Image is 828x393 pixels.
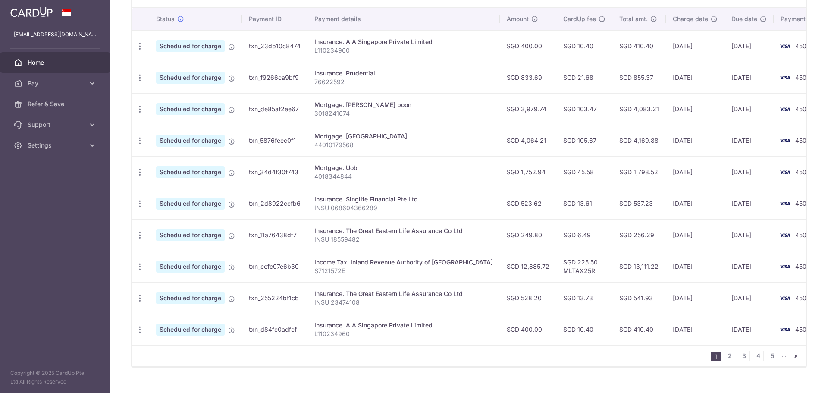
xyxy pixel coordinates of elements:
[242,219,307,251] td: txn_11a76438df7
[776,41,793,51] img: Bank Card
[612,188,666,219] td: SGD 537.23
[242,251,307,282] td: txn_cefc07e6b30
[612,156,666,188] td: SGD 1,798.52
[795,42,810,50] span: 4508
[666,188,724,219] td: [DATE]
[156,166,225,178] span: Scheduled for charge
[724,282,774,314] td: [DATE]
[156,324,225,336] span: Scheduled for charge
[28,120,85,129] span: Support
[242,188,307,219] td: txn_2d8922ccfb6
[795,74,810,81] span: 4508
[666,219,724,251] td: [DATE]
[314,298,493,307] p: INSU 23474108
[156,40,225,52] span: Scheduled for charge
[156,72,225,84] span: Scheduled for charge
[724,156,774,188] td: [DATE]
[556,30,612,62] td: SGD 10.40
[795,200,810,207] span: 4508
[776,167,793,177] img: Bank Card
[776,324,793,335] img: Bank Card
[156,292,225,304] span: Scheduled for charge
[500,188,556,219] td: SGD 523.62
[156,198,225,210] span: Scheduled for charge
[666,93,724,125] td: [DATE]
[156,261,225,273] span: Scheduled for charge
[500,30,556,62] td: SGD 400.00
[10,7,53,17] img: CardUp
[500,156,556,188] td: SGD 1,752.94
[314,267,493,275] p: S7121572E
[753,351,763,361] a: 4
[556,156,612,188] td: SGD 45.58
[242,282,307,314] td: txn_255224bf1cb
[724,30,774,62] td: [DATE]
[156,135,225,147] span: Scheduled for charge
[724,314,774,345] td: [DATE]
[556,219,612,251] td: SGD 6.49
[242,93,307,125] td: txn_de85af2ee67
[776,198,793,209] img: Bank Card
[556,125,612,156] td: SGD 105.67
[612,251,666,282] td: SGD 13,111.22
[556,62,612,93] td: SGD 21.68
[314,141,493,149] p: 44010179568
[314,163,493,172] div: Mortgage. Uob
[795,105,810,113] span: 4508
[28,141,85,150] span: Settings
[314,226,493,235] div: Insurance. The Great Eastern Life Assurance Co Ltd
[666,30,724,62] td: [DATE]
[314,78,493,86] p: 76622592
[776,135,793,146] img: Bank Card
[776,293,793,303] img: Bank Card
[242,8,307,30] th: Payment ID
[612,93,666,125] td: SGD 4,083.21
[242,30,307,62] td: txn_23db10c8474
[776,104,793,114] img: Bank Card
[314,132,493,141] div: Mortgage. [GEOGRAPHIC_DATA]
[724,188,774,219] td: [DATE]
[724,251,774,282] td: [DATE]
[28,79,85,88] span: Pay
[500,251,556,282] td: SGD 12,885.72
[795,168,810,176] span: 4508
[500,282,556,314] td: SGD 528.20
[314,109,493,118] p: 3018241674
[731,15,757,23] span: Due date
[795,263,810,270] span: 4508
[500,62,556,93] td: SGD 833.69
[314,101,493,109] div: Mortgage. [PERSON_NAME] boon
[242,156,307,188] td: txn_34d4f30f743
[500,219,556,251] td: SGD 249.80
[612,62,666,93] td: SGD 855.37
[795,326,810,333] span: 4508
[767,351,778,361] a: 5
[500,125,556,156] td: SGD 4,064.21
[556,251,612,282] td: SGD 225.50 MLTAX25R
[314,258,493,267] div: Income Tax. Inland Revenue Authority of [GEOGRAPHIC_DATA]
[500,93,556,125] td: SGD 3,979.74
[556,93,612,125] td: SGD 103.47
[795,231,810,239] span: 4508
[724,351,735,361] a: 2
[612,219,666,251] td: SGD 256.29
[556,282,612,314] td: SGD 13.73
[314,195,493,204] div: Insurance. Singlife Financial Pte Ltd
[724,219,774,251] td: [DATE]
[314,204,493,212] p: INSU 068604366289
[14,30,97,39] p: [EMAIL_ADDRESS][DOMAIN_NAME]
[242,62,307,93] td: txn_f9266ca9bf9
[28,100,85,108] span: Refer & Save
[724,93,774,125] td: [DATE]
[776,261,793,272] img: Bank Card
[776,230,793,240] img: Bank Card
[666,125,724,156] td: [DATE]
[666,282,724,314] td: [DATE]
[314,235,493,244] p: INSU 18559482
[612,30,666,62] td: SGD 410.40
[156,229,225,241] span: Scheduled for charge
[242,125,307,156] td: txn_5876feec0f1
[666,62,724,93] td: [DATE]
[673,15,708,23] span: Charge date
[507,15,529,23] span: Amount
